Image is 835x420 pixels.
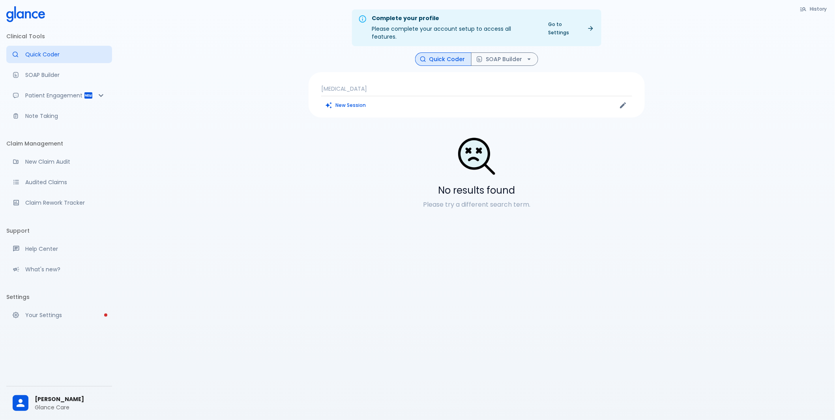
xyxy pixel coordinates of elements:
a: Docugen: Compose a clinical documentation in seconds [6,66,112,84]
div: Please complete your account setup to access all features. [372,12,537,44]
a: Audit a new claim [6,153,112,170]
a: Monitor progress of claim corrections [6,194,112,211]
p: Glance Care [35,403,106,411]
li: Settings [6,287,112,306]
li: Support [6,221,112,240]
h5: No results found [309,184,645,197]
li: Clinical Tools [6,27,112,46]
div: Complete your profile [372,14,537,23]
li: Claim Management [6,134,112,153]
div: [PERSON_NAME]Glance Care [6,390,112,417]
a: Advanced note-taking [6,107,112,125]
div: Recent updates and feature releases [6,261,112,278]
p: What's new? [25,265,106,273]
a: Please complete account setup [6,306,112,324]
a: Moramiz: Find ICD10AM codes instantly [6,46,112,63]
p: [MEDICAL_DATA] [321,85,632,93]
p: Patient Engagement [25,91,84,99]
p: Your Settings [25,311,106,319]
p: Note Taking [25,112,106,120]
div: Patient Reports & Referrals [6,87,112,104]
p: Claim Rework Tracker [25,199,106,207]
button: Quick Coder [415,52,472,66]
p: SOAP Builder [25,71,106,79]
button: Clears all inputs and results. [321,99,371,111]
button: SOAP Builder [471,52,538,66]
a: View audited claims [6,174,112,191]
button: Edit [617,99,629,111]
button: History [796,3,832,15]
p: Help Center [25,245,106,253]
a: Get help from our support team [6,240,112,258]
img: Search Not Found [457,136,496,176]
a: Go to Settings [543,19,598,38]
span: [PERSON_NAME] [35,395,106,403]
p: Please try a different search term. [309,200,645,209]
p: New Claim Audit [25,158,106,166]
p: Quick Coder [25,50,106,58]
p: Audited Claims [25,178,106,186]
